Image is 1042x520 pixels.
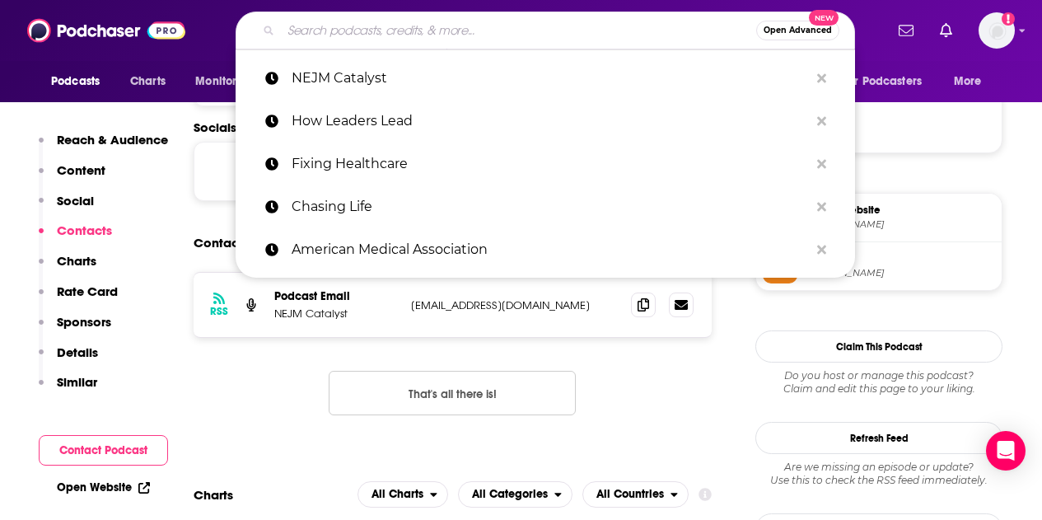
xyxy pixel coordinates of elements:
p: Details [57,344,98,360]
svg: Add a profile image [1002,12,1015,26]
span: Official Website [804,203,995,218]
p: NEJM Catalyst [274,307,398,321]
div: Are we missing an episode or update? Use this to check the RSS feed immediately. [755,461,1002,487]
span: Do you host or manage this podcast? [755,369,1002,382]
p: Charts [57,253,96,269]
div: This podcast does not have social handles yet. [194,142,712,201]
a: Show notifications dropdown [933,16,959,45]
span: For Podcasters [843,70,922,93]
p: American Medical Association [292,228,809,271]
input: Search podcasts, credits, & more... [281,17,756,44]
a: NEJM Catalyst [236,57,855,100]
h2: Categories [458,481,572,508]
button: open menu [458,481,572,508]
span: New [809,10,839,26]
div: Search podcasts, credits, & more... [236,12,855,49]
a: RSS Feed[DOMAIN_NAME] [763,249,995,283]
a: Charts [119,66,175,97]
button: Similar [39,374,97,405]
div: Claim and edit this page to your liking. [755,369,1002,396]
p: Contacts [57,223,112,238]
h2: Charts [194,487,233,503]
p: NEJM Catalyst [292,57,809,100]
button: open menu [582,481,689,508]
div: Open Intercom Messenger [986,431,1026,471]
p: Podcast Email [274,289,398,303]
p: Chasing Life [292,185,809,228]
span: catalyst.nejm.org [804,218,995,231]
a: Fixing Healthcare [236,143,855,185]
a: How Leaders Lead [236,100,855,143]
a: Show notifications dropdown [892,16,920,45]
button: open menu [184,66,275,97]
button: Details [39,344,98,375]
h2: Platforms [357,481,448,508]
span: More [954,70,982,93]
button: Reach & Audience [39,132,168,162]
button: Rate Card [39,283,118,314]
button: Nothing here. [329,371,576,415]
img: Podchaser - Follow, Share and Rate Podcasts [27,15,185,46]
a: Chasing Life [236,185,855,228]
span: RSS Feed [804,251,995,266]
button: open menu [832,66,946,97]
span: catalyst.nejm.org [804,267,995,279]
h2: Contacts [194,227,249,259]
button: Refresh Feed [755,422,1002,454]
a: American Medical Association [236,228,855,271]
a: Official Website[DOMAIN_NAME] [763,200,995,235]
p: Similar [57,374,97,390]
span: All Countries [596,489,664,500]
h2: Socials [194,119,712,135]
button: open menu [357,481,448,508]
span: Charts [130,70,166,93]
p: How Leaders Lead [292,100,809,143]
span: Podcasts [51,70,100,93]
img: User Profile [979,12,1015,49]
p: Content [57,162,105,178]
p: Social [57,193,94,208]
button: Contacts [39,223,112,253]
p: Sponsors [57,314,111,330]
span: Open Advanced [764,26,832,35]
h2: Countries [582,481,689,508]
p: [EMAIL_ADDRESS][DOMAIN_NAME] [411,298,618,312]
button: Social [39,193,94,223]
p: Reach & Audience [57,132,168,148]
span: All Categories [472,489,548,500]
button: Claim This Podcast [755,330,1002,363]
span: Logged in as gmalloy [979,12,1015,49]
button: Show profile menu [979,12,1015,49]
button: Sponsors [39,314,111,344]
p: Rate Card [57,283,118,299]
a: Open Website [57,480,150,494]
button: Open AdvancedNew [756,21,839,40]
button: Charts [39,253,96,283]
span: All Charts [371,489,423,500]
p: Fixing Healthcare [292,143,809,185]
button: open menu [40,66,121,97]
button: Contact Podcast [39,435,168,466]
button: Content [39,162,105,193]
h3: RSS [210,305,228,318]
button: open menu [942,66,1002,97]
span: Monitoring [195,70,254,93]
